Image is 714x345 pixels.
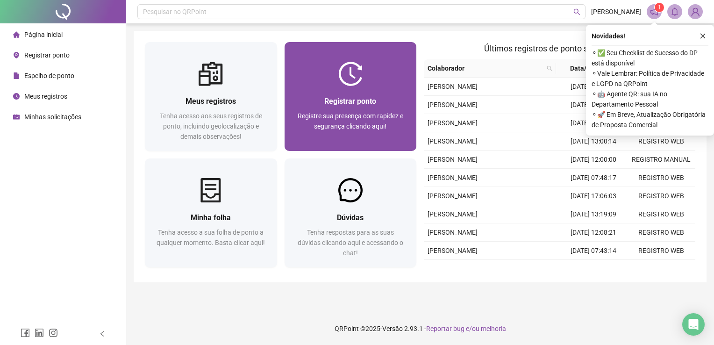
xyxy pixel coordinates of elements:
td: [DATE] 12:08:21 [560,223,628,242]
span: Últimos registros de ponto sincronizados [484,43,635,53]
td: [DATE] 07:43:14 [560,242,628,260]
span: ⚬ 🚀 Em Breve, Atualização Obrigatória de Proposta Comercial [592,109,708,130]
span: Tenha respostas para as suas dúvidas clicando aqui e acessando o chat! [298,229,403,257]
span: Tenha acesso aos seus registros de ponto, incluindo geolocalização e demais observações! [160,112,262,140]
span: file [13,72,20,79]
span: clock-circle [13,93,20,100]
td: REGISTRO WEB [628,242,695,260]
td: [DATE] 13:17:32 [560,78,628,96]
td: [DATE] 13:19:09 [560,205,628,223]
span: Dúvidas [337,213,364,222]
img: 92840 [688,5,702,19]
span: home [13,31,20,38]
span: Tenha acesso a sua folha de ponto a qualquer momento. Basta clicar aqui! [157,229,265,246]
span: Meus registros [186,97,236,106]
span: Reportar bug e/ou melhoria [426,325,506,332]
span: [PERSON_NAME] [428,192,478,200]
td: [DATE] 17:06:03 [560,187,628,205]
span: [PERSON_NAME] [428,101,478,108]
span: Registre sua presença com rapidez e segurança clicando aqui! [298,112,403,130]
span: Versão [382,325,403,332]
span: search [545,61,554,75]
span: notification [650,7,658,16]
span: Minhas solicitações [24,113,81,121]
span: search [547,65,552,71]
span: [PERSON_NAME] [428,210,478,218]
span: Minha folha [191,213,231,222]
span: [PERSON_NAME] [591,7,641,17]
span: Registrar ponto [24,51,70,59]
td: [DATE] 18:02:17 [560,114,628,132]
span: [PERSON_NAME] [428,229,478,236]
span: ⚬ Vale Lembrar: Política de Privacidade e LGPD na QRPoint [592,68,708,89]
span: instagram [49,328,58,338]
a: Registrar pontoRegistre sua presença com rapidez e segurança clicando aqui! [285,42,417,151]
td: [DATE] 07:32:44 [560,96,628,114]
span: [PERSON_NAME] [428,119,478,127]
span: close [700,33,706,39]
div: Open Intercom Messenger [682,313,705,336]
span: Colaborador [428,63,543,73]
td: REGISTRO MANUAL [628,151,695,169]
td: [DATE] 16:56:12 [560,260,628,278]
span: Registrar ponto [324,97,376,106]
td: [DATE] 07:48:17 [560,169,628,187]
span: [PERSON_NAME] [428,247,478,254]
span: Espelho de ponto [24,72,74,79]
span: facebook [21,328,30,338]
span: ⚬ 🤖 Agente QR: sua IA no Departamento Pessoal [592,89,708,109]
td: REGISTRO WEB [628,187,695,205]
span: Novidades ! [592,31,625,41]
span: Página inicial [24,31,63,38]
td: REGISTRO WEB [628,260,695,278]
footer: QRPoint © 2025 - 2.93.1 - [126,312,714,345]
td: REGISTRO WEB [628,132,695,151]
span: 1 [658,4,661,11]
span: [PERSON_NAME] [428,156,478,163]
td: [DATE] 13:00:14 [560,132,628,151]
span: environment [13,52,20,58]
a: Meus registrosTenha acesso aos seus registros de ponto, incluindo geolocalização e demais observa... [145,42,277,151]
span: search [573,8,580,15]
span: bell [671,7,679,16]
a: Minha folhaTenha acesso a sua folha de ponto a qualquer momento. Basta clicar aqui! [145,158,277,267]
span: [PERSON_NAME] [428,83,478,90]
span: left [99,331,106,337]
span: [PERSON_NAME] [428,174,478,181]
span: linkedin [35,328,44,338]
a: DúvidasTenha respostas para as suas dúvidas clicando aqui e acessando o chat! [285,158,417,267]
td: REGISTRO WEB [628,205,695,223]
span: Data/Hora [560,63,611,73]
td: [DATE] 12:00:00 [560,151,628,169]
span: Meus registros [24,93,67,100]
td: REGISTRO WEB [628,169,695,187]
span: [PERSON_NAME] [428,137,478,145]
sup: 1 [655,3,664,12]
span: ⚬ ✅ Seu Checklist de Sucesso do DP está disponível [592,48,708,68]
td: REGISTRO WEB [628,223,695,242]
span: schedule [13,114,20,120]
th: Data/Hora [556,59,622,78]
